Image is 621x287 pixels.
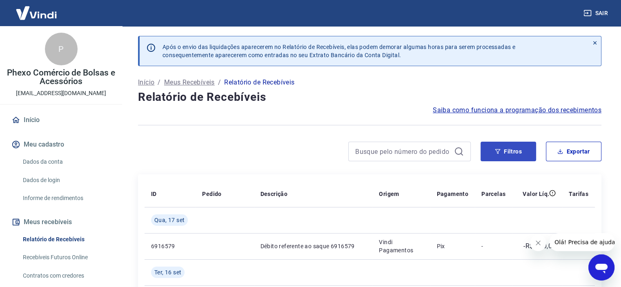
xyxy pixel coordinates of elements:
span: Qua, 17 set [154,216,185,224]
a: Contratos com credores [20,267,112,284]
button: Meu cadastro [10,136,112,154]
button: Exportar [546,142,601,161]
iframe: Botão para abrir a janela de mensagens [588,254,614,280]
h4: Relatório de Recebíveis [138,89,601,105]
button: Sair [582,6,611,21]
iframe: Mensagem da empresa [550,233,614,251]
a: Meus Recebíveis [164,78,215,87]
iframe: Fechar mensagem [530,235,546,251]
p: Parcelas [481,190,505,198]
p: ID [151,190,157,198]
input: Busque pelo número do pedido [355,145,451,158]
p: / [158,78,160,87]
button: Meus recebíveis [10,213,112,231]
p: - [481,242,505,250]
p: Origem [379,190,399,198]
p: Débito referente ao saque 6916579 [260,242,366,250]
p: Phexo Comércio de Bolsas e Acessórios [7,69,116,86]
span: Olá! Precisa de ajuda? [5,6,69,12]
p: -R$ 220,02 [523,241,556,251]
p: Após o envio das liquidações aparecerem no Relatório de Recebíveis, elas podem demorar algumas ho... [162,43,515,59]
a: Saiba como funciona a programação dos recebimentos [433,105,601,115]
a: Recebíveis Futuros Online [20,249,112,266]
a: Início [10,111,112,129]
button: Filtros [481,142,536,161]
a: Dados de login [20,172,112,189]
p: Pagamento [436,190,468,198]
p: Vindi Pagamentos [379,238,423,254]
p: Valor Líq. [523,190,549,198]
div: P [45,33,78,65]
p: / [218,78,221,87]
p: Pix [436,242,468,250]
a: Relatório de Recebíveis [20,231,112,248]
p: Pedido [202,190,221,198]
a: Dados da conta [20,154,112,170]
a: Início [138,78,154,87]
p: 6916579 [151,242,189,250]
p: Descrição [260,190,288,198]
p: [EMAIL_ADDRESS][DOMAIN_NAME] [16,89,106,98]
img: Vindi [10,0,63,25]
p: Tarifas [569,190,588,198]
a: Informe de rendimentos [20,190,112,207]
p: Relatório de Recebíveis [224,78,294,87]
span: Ter, 16 set [154,268,181,276]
